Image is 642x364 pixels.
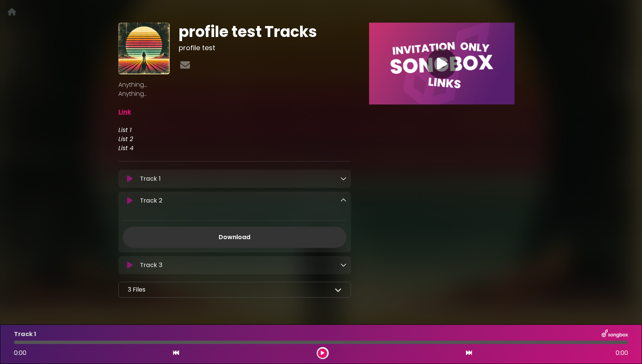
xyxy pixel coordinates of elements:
em: List 4 [118,144,133,152]
a: Download [123,227,347,248]
p: Track 2 [140,196,162,205]
p: Anything.... [118,80,351,89]
p: Anything... [118,89,351,98]
em: List 1 [118,126,132,134]
img: Video Thumbnail [369,23,515,104]
h3: profile test [179,44,351,52]
a: Link [118,108,131,116]
p: Track 1 [140,174,161,183]
p: 3 Files [128,285,146,294]
h1: profile test Tracks [179,23,351,41]
p: Track 3 [140,261,162,270]
img: K2xuMsvmRmSKSxQYMgmH [118,23,170,74]
em: List 2 [118,135,133,143]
